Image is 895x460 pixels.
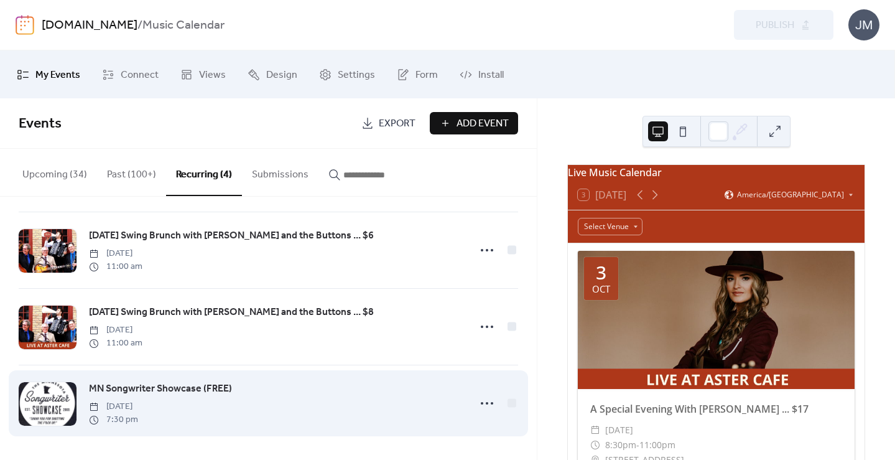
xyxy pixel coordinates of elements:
[605,423,633,438] span: [DATE]
[89,413,138,426] span: 7:30 pm
[97,149,166,195] button: Past (100+)
[737,191,844,199] span: America/[GEOGRAPHIC_DATA]
[266,65,297,85] span: Design
[430,112,518,134] button: Add Event
[478,65,504,85] span: Install
[590,402,809,416] a: A Special Evening With [PERSON_NAME] ... $17
[238,55,307,93] a: Design
[42,14,137,37] a: [DOMAIN_NAME]
[89,260,142,273] span: 11:00 am
[89,247,142,260] span: [DATE]
[35,65,80,85] span: My Events
[590,423,600,438] div: ​
[89,228,374,244] a: [DATE] Swing Brunch with [PERSON_NAME] and the Buttons ... $6
[89,304,374,321] a: [DATE] Swing Brunch with [PERSON_NAME] and the Buttons ... $8
[450,55,513,93] a: Install
[89,381,232,397] a: MN Songwriter Showcase (FREE)
[89,400,138,413] span: [DATE]
[19,110,62,138] span: Events
[12,149,97,195] button: Upcoming (34)
[89,382,232,397] span: MN Songwriter Showcase (FREE)
[639,438,675,453] span: 11:00pm
[338,65,375,85] span: Settings
[592,284,610,294] div: Oct
[379,116,415,131] span: Export
[142,14,225,37] b: Music Calendar
[89,305,374,320] span: [DATE] Swing Brunch with [PERSON_NAME] and the Buttons ... $8
[16,15,34,35] img: logo
[848,9,879,40] div: JM
[121,65,159,85] span: Connect
[596,263,606,282] div: 3
[171,55,235,93] a: Views
[89,228,374,243] span: [DATE] Swing Brunch with [PERSON_NAME] and the Buttons ... $6
[605,438,636,453] span: 8:30pm
[636,438,639,453] span: -
[242,149,318,195] button: Submissions
[89,337,142,350] span: 11:00 am
[387,55,447,93] a: Form
[166,149,242,196] button: Recurring (4)
[352,112,425,134] a: Export
[93,55,168,93] a: Connect
[89,324,142,337] span: [DATE]
[415,65,438,85] span: Form
[137,14,142,37] b: /
[199,65,226,85] span: Views
[310,55,384,93] a: Settings
[7,55,90,93] a: My Events
[590,438,600,453] div: ​
[457,116,509,131] span: Add Event
[568,165,865,180] div: Live Music Calendar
